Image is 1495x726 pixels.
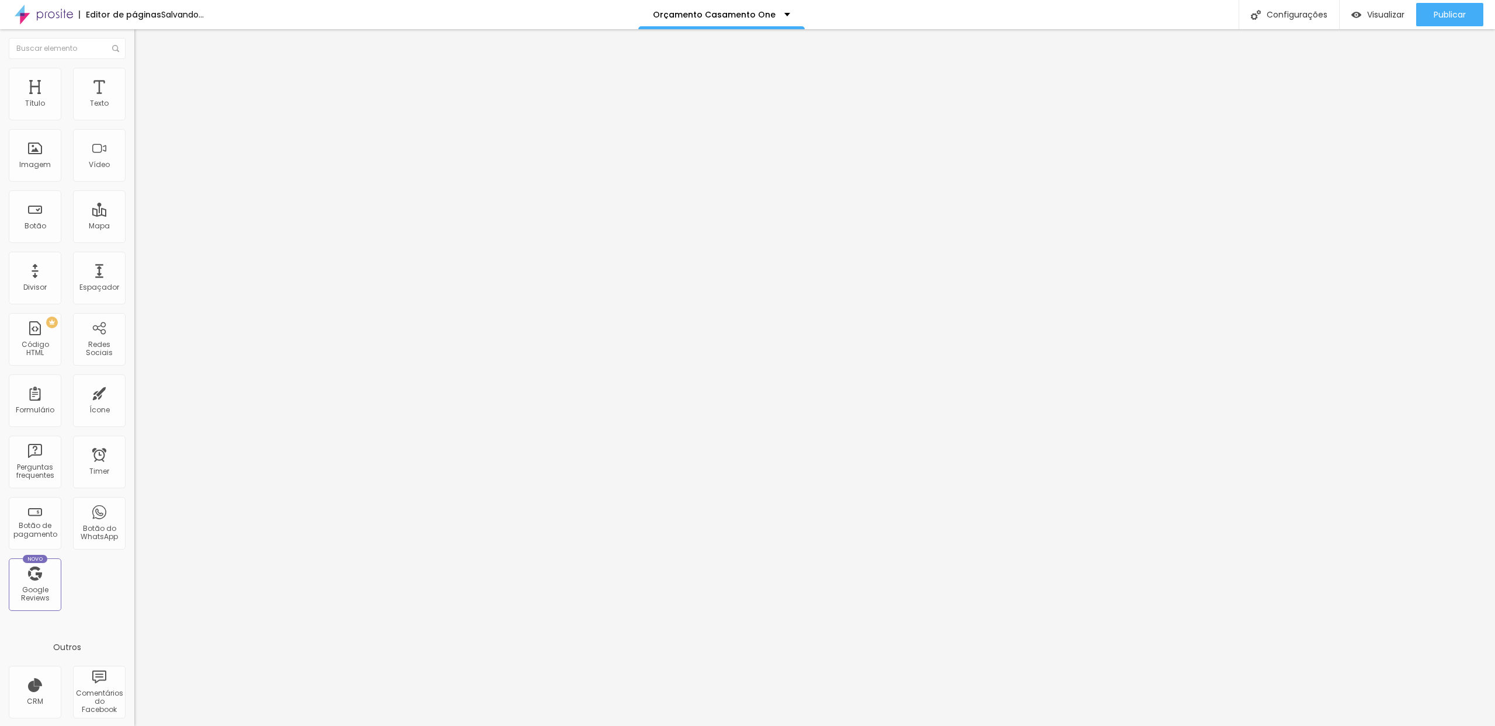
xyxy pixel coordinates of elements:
div: Timer [89,467,109,475]
div: Redes Sociais [76,341,122,357]
button: Publicar [1416,3,1483,26]
button: Visualizar [1340,3,1416,26]
div: Salvando... [161,11,204,19]
div: Comentários do Facebook [76,689,122,714]
div: Google Reviews [12,586,58,603]
div: Perguntas frequentes [12,463,58,480]
span: Publicar [1434,10,1466,19]
iframe: Editor [134,29,1495,726]
p: Orçamento Casamento One [653,11,776,19]
div: Botão de pagamento [12,522,58,539]
div: Espaçador [79,283,119,291]
span: Visualizar [1367,10,1404,19]
div: Mapa [89,222,110,230]
div: Editor de páginas [79,11,161,19]
div: Formulário [16,406,54,414]
div: Botão do WhatsApp [76,524,122,541]
div: Vídeo [89,161,110,169]
img: Icone [112,45,119,52]
input: Buscar elemento [9,38,126,59]
img: Icone [1251,10,1261,20]
div: CRM [27,697,43,706]
div: Código HTML [12,341,58,357]
div: Divisor [23,283,47,291]
div: Título [25,99,45,107]
div: Novo [23,555,48,563]
div: Imagem [19,161,51,169]
div: Botão [25,222,46,230]
img: view-1.svg [1351,10,1361,20]
div: Ícone [89,406,110,414]
div: Texto [90,99,109,107]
